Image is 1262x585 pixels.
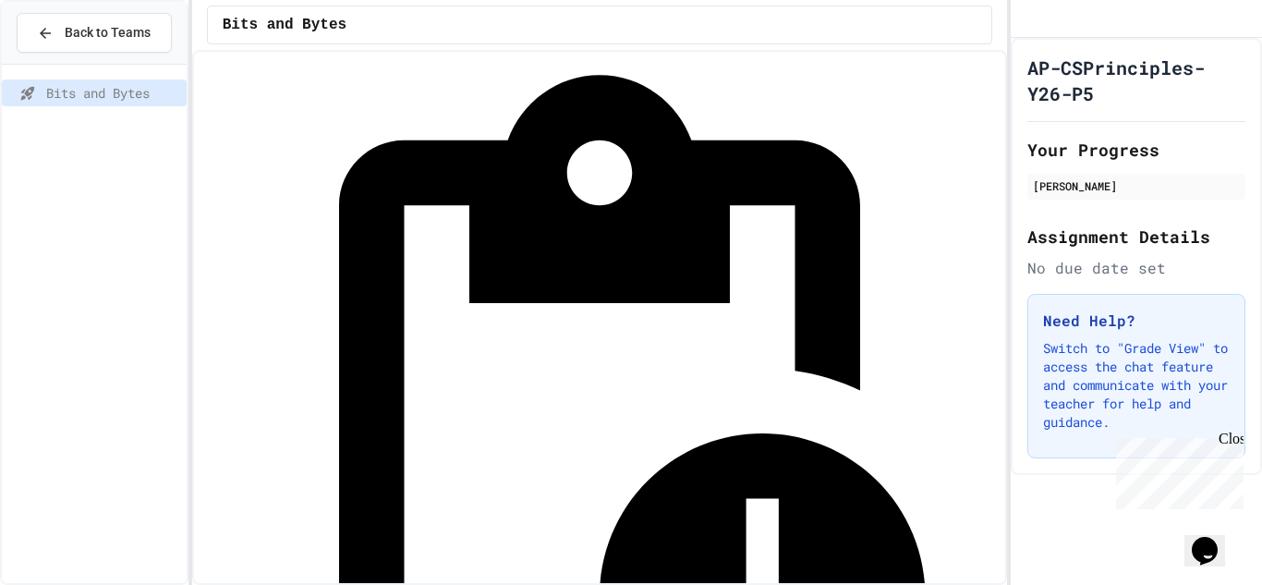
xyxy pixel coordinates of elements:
span: Bits and Bytes [223,14,346,36]
h3: Need Help? [1043,310,1230,332]
h1: AP-CSPrinciples-Y26-P5 [1027,55,1245,106]
iframe: chat widget [1184,511,1244,567]
button: Back to Teams [17,13,172,53]
div: [PERSON_NAME] [1033,177,1240,194]
iframe: chat widget [1109,431,1244,509]
h2: Your Progress [1027,137,1245,163]
div: Chat with us now!Close [7,7,127,117]
h2: Assignment Details [1027,224,1245,250]
span: Back to Teams [65,23,151,43]
div: No due date set [1027,257,1245,279]
span: Bits and Bytes [46,83,179,103]
p: Switch to "Grade View" to access the chat feature and communicate with your teacher for help and ... [1043,339,1230,432]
